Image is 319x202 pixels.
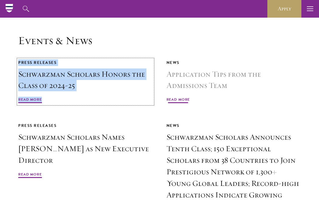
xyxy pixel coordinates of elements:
span: Read More [18,97,42,104]
h3: Schwarzman Scholars Honors the Class of 2024-25 [18,68,153,92]
div: Press Releases [18,122,153,129]
span: Read More [166,97,190,104]
div: News [166,122,301,129]
h3: Application Tips from the Admissions Team [166,68,301,92]
div: Press Releases [18,59,153,66]
h3: Schwarzman Scholars Names [PERSON_NAME] as New Executive Director [18,131,153,166]
h2: Events & News [18,34,301,47]
a: News Application Tips from the Admissions Team Read More [166,59,301,104]
div: News [166,59,301,66]
a: Press Releases Schwarzman Scholars Names [PERSON_NAME] as New Executive Director Read More [18,122,153,179]
span: Read More [18,172,42,179]
a: Press Releases Schwarzman Scholars Honors the Class of 2024-25 Read More [18,59,153,104]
